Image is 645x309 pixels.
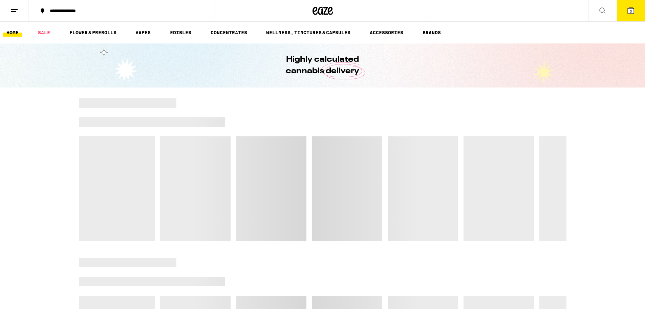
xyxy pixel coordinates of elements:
[263,28,354,37] a: WELLNESS, TINCTURES & CAPSULES
[3,28,22,37] a: HOME
[66,28,120,37] a: FLOWER & PREROLLS
[630,9,632,13] span: 3
[207,28,251,37] a: CONCENTRATES
[617,0,645,21] button: 3
[35,28,53,37] a: SALE
[366,28,407,37] a: ACCESSORIES
[167,28,195,37] a: EDIBLES
[132,28,154,37] a: VAPES
[419,28,444,37] button: BRANDS
[267,54,379,77] h1: Highly calculated cannabis delivery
